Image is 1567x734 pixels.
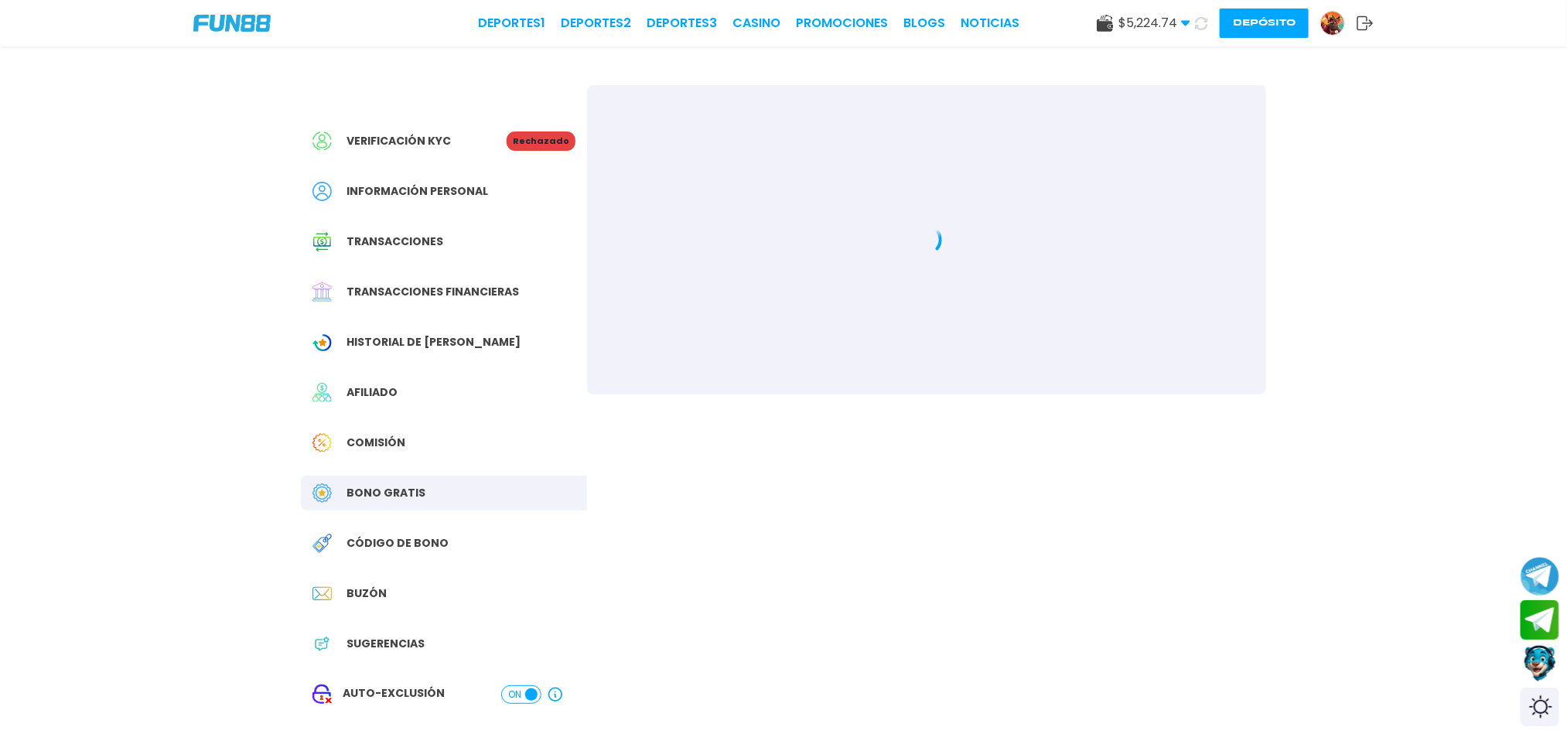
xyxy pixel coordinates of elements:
div: Switch theme [1521,688,1559,726]
span: $ 5,224.74 [1118,14,1190,32]
span: Transacciones financieras [347,284,519,300]
span: Afiliado [347,384,398,401]
a: PersonalInformación personal [301,174,587,209]
a: AffiliateAfiliado [301,375,587,410]
span: Código de bono [347,535,449,551]
a: NOTICIAS [961,14,1019,32]
span: Buzón [347,585,387,602]
button: Contact customer service [1521,644,1559,684]
img: Commission [312,433,332,452]
a: Deportes1 [478,14,545,32]
span: Información personal [347,183,488,200]
a: Deportes2 [561,14,631,32]
img: Inbox [312,584,332,603]
img: Affiliate [312,383,332,402]
img: App Feedback [312,634,332,654]
span: Comisión [347,435,405,451]
img: Redeem Bonus [312,534,332,553]
img: Transaction History [312,232,332,251]
a: Transaction HistoryTransacciones [301,224,587,259]
img: Personal [312,182,332,201]
a: Wagering TransactionHistorial de [PERSON_NAME] [301,325,587,360]
span: Transacciones [347,234,443,250]
img: Wagering Transaction [312,333,332,352]
img: Avatar [1321,12,1344,35]
span: AUTO-EXCLUSIÓN [343,685,445,704]
a: BLOGS [903,14,945,32]
a: Redeem BonusCódigo de bono [301,526,587,561]
button: Depósito [1220,9,1309,38]
span: ON [508,688,521,702]
span: Bono Gratis [347,485,425,501]
a: InboxBuzón [301,576,587,611]
img: Free Bonus [312,483,332,503]
button: ON [501,685,541,704]
a: Promociones [796,14,888,32]
a: Avatar [1320,11,1357,36]
a: CASINO [732,14,780,32]
p: Rechazado [507,131,575,151]
img: Close Account [312,684,332,704]
img: Company Logo [193,15,271,32]
a: CommissionComisión [301,425,587,460]
a: Financial TransactionTransacciones financieras [301,275,587,309]
span: Sugerencias [347,636,425,652]
a: Verificación KYCRechazado [301,124,587,159]
button: Join telegram [1521,600,1559,640]
img: Financial Transaction [312,282,332,302]
a: Free BonusBono Gratis [301,476,587,510]
button: Join telegram channel [1521,556,1559,596]
a: App FeedbackSugerencias [301,626,587,661]
a: Deportes3 [647,14,717,32]
span: Verificación KYC [347,133,451,149]
span: Historial de [PERSON_NAME] [347,334,521,350]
